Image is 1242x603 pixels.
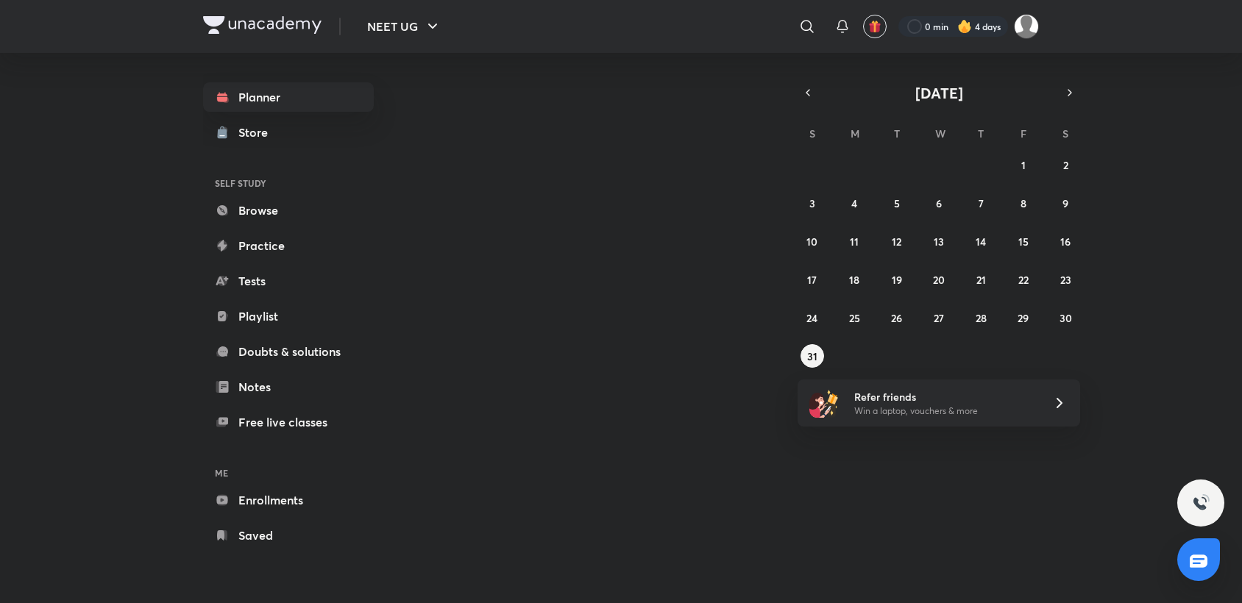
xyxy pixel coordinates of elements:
[927,191,951,215] button: August 6, 2025
[1014,14,1039,39] img: Payal
[863,15,887,38] button: avatar
[927,306,951,329] button: August 27, 2025
[203,231,374,260] a: Practice
[203,521,374,550] a: Saved
[934,311,944,325] abbr: August 27, 2025
[979,196,984,210] abbr: August 7, 2025
[203,16,322,38] a: Company Logo
[885,268,909,291] button: August 19, 2025
[801,268,824,291] button: August 17, 2025
[203,407,374,437] a: Free live classes
[1012,153,1035,176] button: August 1, 2025
[1063,158,1068,172] abbr: August 2, 2025
[969,306,993,329] button: August 28, 2025
[1021,158,1026,172] abbr: August 1, 2025
[1060,311,1072,325] abbr: August 30, 2025
[1012,191,1035,215] button: August 8, 2025
[936,196,942,210] abbr: August 6, 2025
[801,191,824,215] button: August 3, 2025
[1012,229,1035,253] button: August 15, 2025
[1054,268,1077,291] button: August 23, 2025
[1062,196,1068,210] abbr: August 9, 2025
[809,388,839,418] img: referral
[203,171,374,196] h6: SELF STUDY
[203,82,374,112] a: Planner
[1054,306,1077,329] button: August 30, 2025
[1021,196,1026,210] abbr: August 8, 2025
[934,235,944,249] abbr: August 13, 2025
[1060,235,1071,249] abbr: August 16, 2025
[203,16,322,34] img: Company Logo
[806,235,817,249] abbr: August 10, 2025
[850,235,859,249] abbr: August 11, 2025
[203,485,374,515] a: Enrollments
[1054,229,1077,253] button: August 16, 2025
[1012,268,1035,291] button: August 22, 2025
[935,126,945,140] abbr: Wednesday
[1060,273,1071,287] abbr: August 23, 2025
[1018,273,1029,287] abbr: August 22, 2025
[969,229,993,253] button: August 14, 2025
[1054,153,1077,176] button: August 2, 2025
[807,273,817,287] abbr: August 17, 2025
[978,126,984,140] abbr: Thursday
[1012,306,1035,329] button: August 29, 2025
[885,191,909,215] button: August 5, 2025
[927,229,951,253] button: August 13, 2025
[809,126,815,140] abbr: Sunday
[969,191,993,215] button: August 7, 2025
[885,306,909,329] button: August 26, 2025
[892,273,902,287] abbr: August 19, 2025
[203,118,374,147] a: Store
[894,196,900,210] abbr: August 5, 2025
[927,268,951,291] button: August 20, 2025
[976,311,987,325] abbr: August 28, 2025
[203,460,374,485] h6: ME
[969,268,993,291] button: August 21, 2025
[1054,191,1077,215] button: August 9, 2025
[1062,126,1068,140] abbr: Saturday
[801,344,824,368] button: August 31, 2025
[801,229,824,253] button: August 10, 2025
[885,229,909,253] button: August 12, 2025
[976,235,986,249] abbr: August 14, 2025
[892,235,901,249] abbr: August 12, 2025
[842,268,866,291] button: August 18, 2025
[854,404,1035,418] p: Win a laptop, vouchers & more
[806,311,817,325] abbr: August 24, 2025
[868,20,881,33] img: avatar
[849,273,859,287] abbr: August 18, 2025
[203,301,374,331] a: Playlist
[1018,235,1029,249] abbr: August 15, 2025
[203,372,374,402] a: Notes
[851,126,859,140] abbr: Monday
[203,266,374,296] a: Tests
[891,311,902,325] abbr: August 26, 2025
[957,19,972,34] img: streak
[203,337,374,366] a: Doubts & solutions
[807,349,817,363] abbr: August 31, 2025
[842,229,866,253] button: August 11, 2025
[854,389,1035,404] h6: Refer friends
[976,273,986,287] abbr: August 21, 2025
[849,311,860,325] abbr: August 25, 2025
[842,191,866,215] button: August 4, 2025
[801,306,824,329] button: August 24, 2025
[1192,494,1210,512] img: ttu
[238,124,277,141] div: Store
[842,306,866,329] button: August 25, 2025
[851,196,857,210] abbr: August 4, 2025
[1018,311,1029,325] abbr: August 29, 2025
[809,196,815,210] abbr: August 3, 2025
[358,12,450,41] button: NEET UG
[818,82,1060,103] button: [DATE]
[894,126,900,140] abbr: Tuesday
[203,196,374,225] a: Browse
[933,273,945,287] abbr: August 20, 2025
[1021,126,1026,140] abbr: Friday
[915,83,963,103] span: [DATE]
